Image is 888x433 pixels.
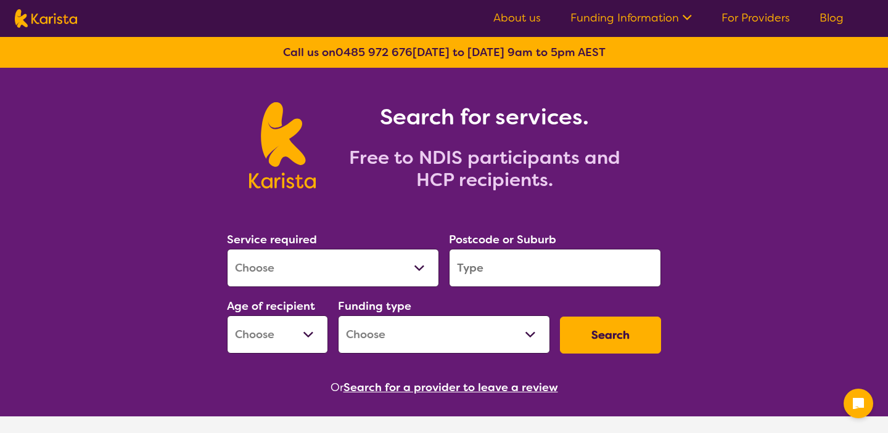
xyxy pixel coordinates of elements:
[331,102,639,132] h1: Search for services.
[338,299,411,314] label: Funding type
[820,10,844,25] a: Blog
[449,232,556,247] label: Postcode or Suburb
[449,249,661,287] input: Type
[343,378,558,397] button: Search for a provider to leave a review
[15,9,77,28] img: Karista logo
[249,102,315,188] img: Karista logo
[721,10,790,25] a: For Providers
[227,299,315,314] label: Age of recipient
[331,147,639,191] h2: Free to NDIS participants and HCP recipients.
[335,45,413,60] a: 0485 972 676
[493,10,541,25] a: About us
[560,317,661,354] button: Search
[227,232,317,247] label: Service required
[570,10,692,25] a: Funding Information
[283,45,606,60] b: Call us on [DATE] to [DATE] 9am to 5pm AEST
[331,378,343,397] span: Or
